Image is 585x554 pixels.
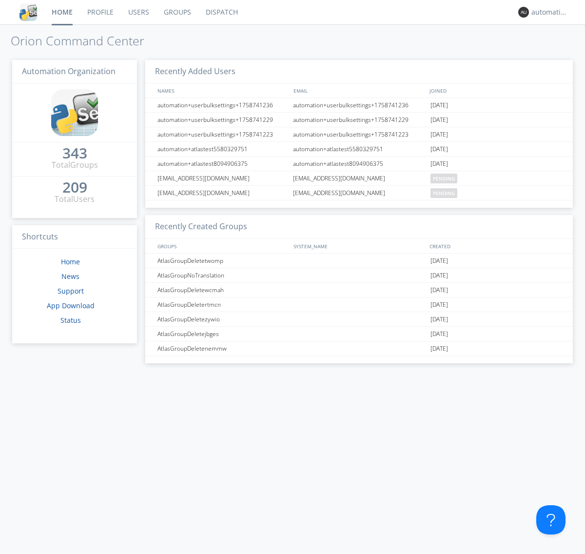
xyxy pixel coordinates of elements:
[430,341,448,356] span: [DATE]
[155,327,290,341] div: AtlasGroupDeletejbges
[430,142,448,157] span: [DATE]
[531,7,568,17] div: automation+atlas0003
[61,257,80,266] a: Home
[145,142,573,157] a: automation+atlastest5580329751automation+atlastest5580329751[DATE]
[430,188,457,198] span: pending
[430,283,448,297] span: [DATE]
[145,127,573,142] a: automation+userbulksettings+1758741223automation+userbulksettings+1758741223[DATE]
[291,83,427,98] div: EMAIL
[155,157,290,171] div: automation+atlastest8094906375
[291,113,428,127] div: automation+userbulksettings+1758741229
[51,89,98,136] img: cddb5a64eb264b2086981ab96f4c1ba7
[155,186,290,200] div: [EMAIL_ADDRESS][DOMAIN_NAME]
[155,127,290,141] div: automation+userbulksettings+1758741223
[291,157,428,171] div: automation+atlastest8094906375
[291,171,428,185] div: [EMAIL_ADDRESS][DOMAIN_NAME]
[62,148,87,159] a: 343
[145,157,573,171] a: automation+atlastest8094906375automation+atlastest8094906375[DATE]
[145,60,573,84] h3: Recently Added Users
[155,171,290,185] div: [EMAIL_ADDRESS][DOMAIN_NAME]
[430,113,448,127] span: [DATE]
[291,98,428,112] div: automation+userbulksettings+1758741236
[62,182,87,194] a: 209
[155,312,290,326] div: AtlasGroupDeletezywio
[155,98,290,112] div: automation+userbulksettings+1758741236
[145,283,573,297] a: AtlasGroupDeletewcmah[DATE]
[155,83,289,98] div: NAMES
[62,148,87,158] div: 343
[22,66,116,77] span: Automation Organization
[155,341,290,356] div: AtlasGroupDeletenemmw
[145,113,573,127] a: automation+userbulksettings+1758741229automation+userbulksettings+1758741229[DATE]
[145,341,573,356] a: AtlasGroupDeletenemmw[DATE]
[155,297,290,312] div: AtlasGroupDeletertmcn
[145,98,573,113] a: automation+userbulksettings+1758741236automation+userbulksettings+1758741236[DATE]
[536,505,565,534] iframe: Toggle Customer Support
[291,127,428,141] div: automation+userbulksettings+1758741223
[518,7,529,18] img: 373638.png
[427,239,564,253] div: CREATED
[291,142,428,156] div: automation+atlastest5580329751
[430,268,448,283] span: [DATE]
[145,254,573,268] a: AtlasGroupDeletetwomp[DATE]
[145,268,573,283] a: AtlasGroupNoTranslation[DATE]
[430,297,448,312] span: [DATE]
[60,316,81,325] a: Status
[155,113,290,127] div: automation+userbulksettings+1758741229
[47,301,95,310] a: App Download
[155,268,290,282] div: AtlasGroupNoTranslation
[430,98,448,113] span: [DATE]
[55,194,95,205] div: Total Users
[155,283,290,297] div: AtlasGroupDeletewcmah
[19,3,37,21] img: cddb5a64eb264b2086981ab96f4c1ba7
[427,83,564,98] div: JOINED
[145,186,573,200] a: [EMAIL_ADDRESS][DOMAIN_NAME][EMAIL_ADDRESS][DOMAIN_NAME]pending
[291,186,428,200] div: [EMAIL_ADDRESS][DOMAIN_NAME]
[291,239,427,253] div: SYSTEM_NAME
[430,327,448,341] span: [DATE]
[52,159,98,171] div: Total Groups
[430,174,457,183] span: pending
[155,239,289,253] div: GROUPS
[430,312,448,327] span: [DATE]
[12,225,137,249] h3: Shortcuts
[145,312,573,327] a: AtlasGroupDeletezywio[DATE]
[145,171,573,186] a: [EMAIL_ADDRESS][DOMAIN_NAME][EMAIL_ADDRESS][DOMAIN_NAME]pending
[62,182,87,192] div: 209
[145,297,573,312] a: AtlasGroupDeletertmcn[DATE]
[145,327,573,341] a: AtlasGroupDeletejbges[DATE]
[145,215,573,239] h3: Recently Created Groups
[430,254,448,268] span: [DATE]
[155,142,290,156] div: automation+atlastest5580329751
[58,286,84,296] a: Support
[430,127,448,142] span: [DATE]
[155,254,290,268] div: AtlasGroupDeletetwomp
[61,272,79,281] a: News
[430,157,448,171] span: [DATE]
